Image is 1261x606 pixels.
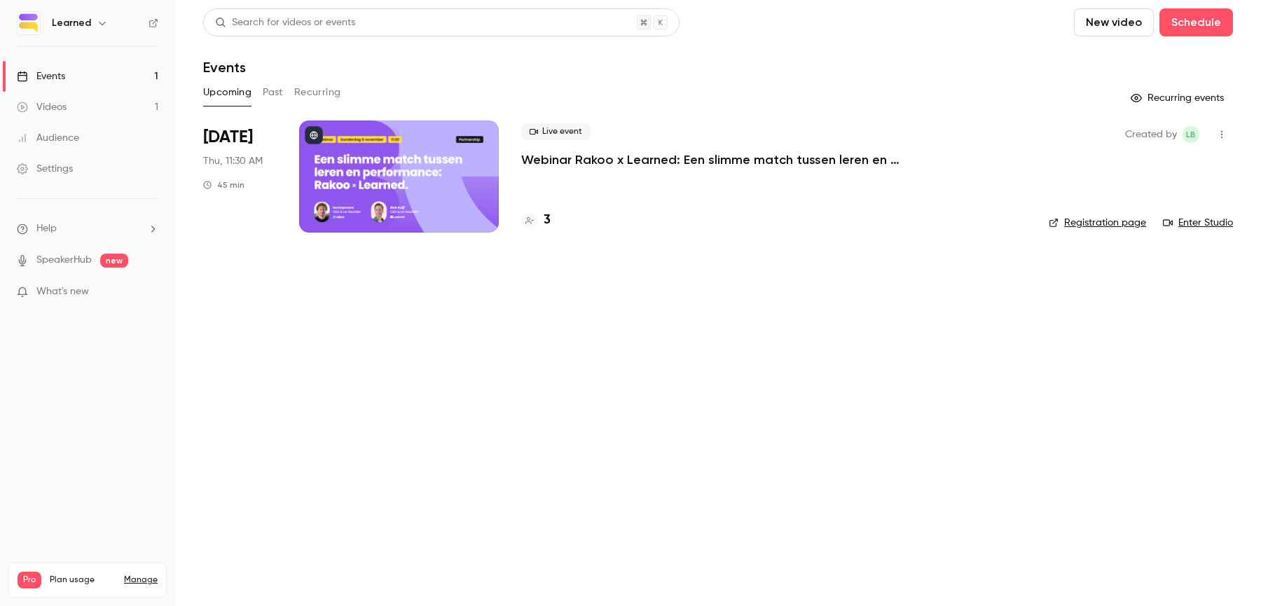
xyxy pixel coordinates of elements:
[17,131,79,145] div: Audience
[17,69,65,83] div: Events
[1124,87,1233,109] button: Recurring events
[544,211,551,230] h4: 3
[215,15,355,30] div: Search for videos or events
[521,123,591,140] span: Live event
[124,574,158,586] a: Manage
[203,120,277,233] div: Nov 6 Thu, 11:30 AM (Europe/Amsterdam)
[17,221,158,236] li: help-dropdown-opener
[1163,216,1233,230] a: Enter Studio
[203,81,251,104] button: Upcoming
[52,16,91,30] h6: Learned
[1049,216,1146,230] a: Registration page
[203,59,246,76] h1: Events
[1186,126,1196,143] span: LB
[203,154,263,168] span: Thu, 11:30 AM
[36,253,92,268] a: SpeakerHub
[203,179,244,191] div: 45 min
[50,574,116,586] span: Plan usage
[36,284,89,299] span: What's new
[100,254,128,268] span: new
[1183,126,1199,143] span: Lisanne Buisman
[521,151,942,168] a: Webinar Rakoo x Learned: Een slimme match tussen leren en performance
[1074,8,1154,36] button: New video
[17,100,67,114] div: Videos
[521,211,551,230] a: 3
[263,81,283,104] button: Past
[1159,8,1233,36] button: Schedule
[18,572,41,588] span: Pro
[294,81,341,104] button: Recurring
[36,221,57,236] span: Help
[1125,126,1177,143] span: Created by
[203,126,253,149] span: [DATE]
[18,12,40,34] img: Learned
[17,162,73,176] div: Settings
